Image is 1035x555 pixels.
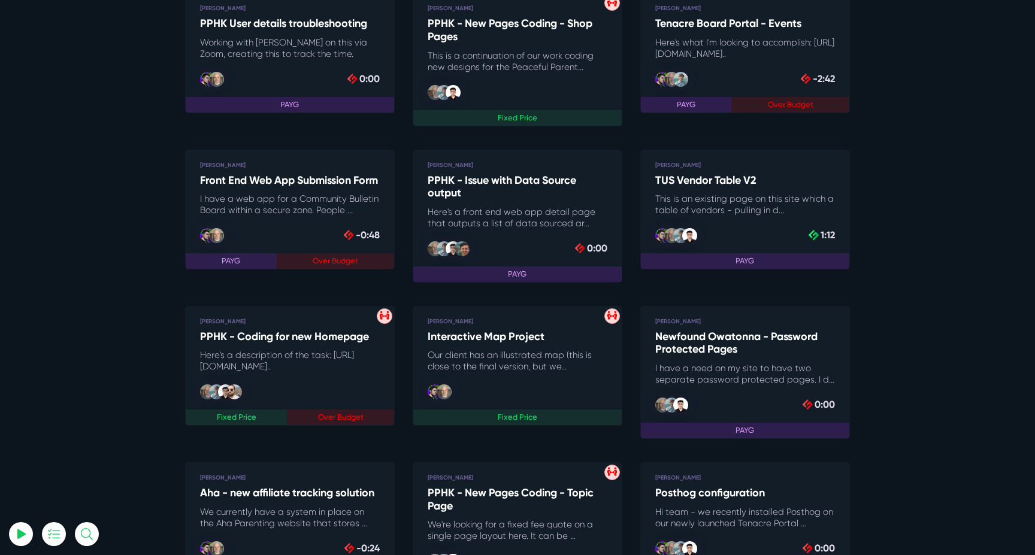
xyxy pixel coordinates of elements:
[428,5,473,12] b: [PERSON_NAME]
[428,474,473,481] b: [PERSON_NAME]
[428,318,473,325] b: [PERSON_NAME]
[655,37,835,60] p: Here's what I'm looking to accomplish: [URL][DOMAIN_NAME]..
[428,162,473,169] b: [PERSON_NAME]
[640,150,850,270] a: [PERSON_NAME]TUS Vendor Table V2 This is an existing page on this site which a table of vendors -...
[655,474,701,481] b: [PERSON_NAME]
[655,363,835,386] p: I have a need on my site to have two separate password protected pages. I d...
[655,5,701,12] b: [PERSON_NAME]
[428,50,607,73] p: This is a continuation of our work coding new designs for the Peaceful Parent...
[39,141,171,167] input: Email
[640,306,850,439] a: [PERSON_NAME]Newfound Owatonna - Password Protected Pages I have a need on my site to have two se...
[655,174,835,187] h5: TUS Vendor Table V2
[200,17,380,31] h5: PPHK User details troubleshooting
[349,72,380,87] span: 0:00
[576,241,607,256] span: 0:00
[186,410,287,425] span: Fixed Price
[428,330,607,344] h5: Interactive Map Project
[641,423,849,438] span: PAYG
[200,318,246,325] b: [PERSON_NAME]
[641,97,732,113] span: PAYG
[39,211,171,236] button: Log In
[428,17,607,43] h5: PPHK - New Pages Coding - Shop Pages
[200,330,380,344] h5: PPHK - Coding for new Homepage
[413,150,622,283] a: [PERSON_NAME]PPHK - Issue with Data Source output Here's a front end web app detail page that out...
[641,253,849,269] span: PAYG
[287,410,394,425] span: Over Budget
[655,193,835,216] p: This is an existing page on this site which a table of vendors - pulling in d...
[655,487,835,500] h5: Posthog configuration
[413,306,622,426] a: [PERSON_NAME]Interactive Map Project Our client has an illustrated map (this is close to the fina...
[185,306,395,426] a: [PERSON_NAME]PPHK - Coding for new Homepage Here's a description of the task: [URL][DOMAIN_NAME]....
[810,228,835,243] span: 1:12
[200,487,380,500] h5: Aha - new affiliate tracking solution
[186,253,277,269] span: PAYG
[200,193,380,216] p: I have a web app for a Community Bulletin Board within a secure zone. People ...
[428,174,607,200] h5: PPHK - Issue with Data Source output
[802,72,835,87] span: -2:42
[428,207,607,229] p: Here's a front end web app detail page that outputs a list of data sourced ar...
[428,487,607,512] h5: PPHK - New Pages Coding - Topic Page
[200,350,380,372] p: Here's a description of the task: [URL][DOMAIN_NAME]..
[428,350,607,372] p: Our client has an illustrated map (this is close to the final version, but we...
[200,37,380,60] p: Working with [PERSON_NAME] on this via Zoom, creating this to track the time.
[200,174,380,187] h5: Front End Web App Submission Form
[413,410,622,425] span: Fixed Price
[804,398,835,413] span: 0:00
[186,97,394,113] span: PAYG
[185,150,395,270] a: [PERSON_NAME]Front End Web App Submission Form I have a web app for a Community Bulletin Board wi...
[413,110,622,126] span: Fixed Price
[200,474,246,481] b: [PERSON_NAME]
[428,519,607,542] p: We're looking for a fixed fee quote on a single page layout here. It can be ...
[345,228,380,243] span: -0:48
[731,97,849,113] span: Over Budget
[655,318,701,325] b: [PERSON_NAME]
[200,162,246,169] b: [PERSON_NAME]
[655,330,835,356] h5: Newfound Owatonna - Password Protected Pages
[200,5,246,12] b: [PERSON_NAME]
[655,162,701,169] b: [PERSON_NAME]
[655,507,835,529] p: Hi team - we recently installed Posthog on our newly launched Tenacre Portal ...
[413,266,622,282] span: PAYG
[277,253,395,269] span: Over Budget
[200,507,380,529] p: We currently have a system in place on the Aha Parenting website that stores ...
[655,17,835,31] h5: Tenacre Board Portal - Events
